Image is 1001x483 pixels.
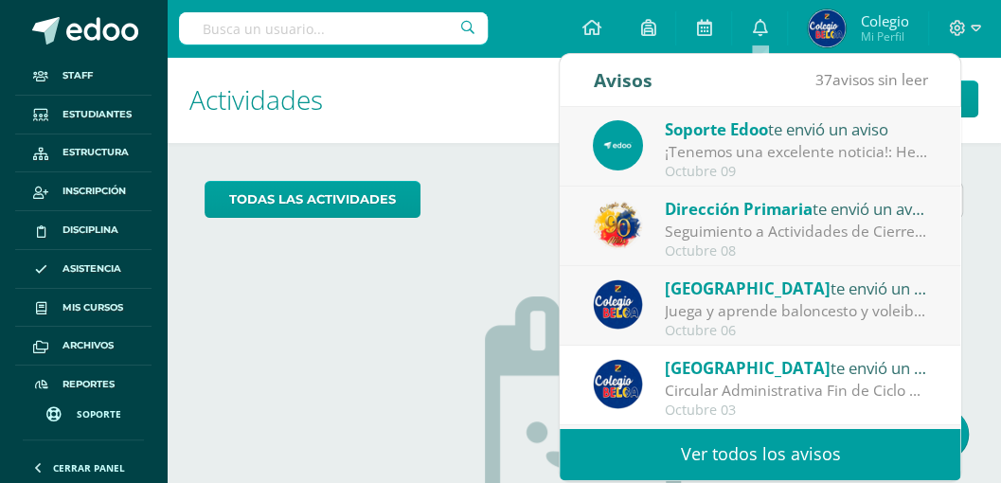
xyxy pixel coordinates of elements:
a: Ver todos los avisos [560,428,960,480]
img: 050f0ca4ac5c94d5388e1bdfdf02b0f1.png [593,200,643,250]
div: Juega y aprende baloncesto y voleibol: ¡Participa en nuestro Curso de Vacaciones! Costo: Q300.00 ... [665,300,928,322]
span: Reportes [63,377,115,392]
span: Archivos [63,338,114,353]
div: Avisos [593,54,652,106]
a: Estructura [15,134,152,173]
span: Dirección Primaria [665,198,813,220]
a: Reportes [15,366,152,404]
span: Estudiantes [63,107,132,122]
span: Cerrar panel [53,461,125,474]
span: Disciplina [63,223,118,238]
div: Octubre 06 [665,323,928,339]
div: Seguimiento a Actividades de Cierre de Ciclo Escolar para Sexto Primaria. : Estimados padres y ma... [665,221,928,242]
span: Mi Perfil [860,28,908,45]
a: Staff [15,57,152,96]
img: c600e396c05fc968532ff46e374ede2f.png [808,9,846,47]
div: Octubre 03 [665,402,928,419]
span: Soporte Edoo [665,118,768,140]
a: Estudiantes [15,96,152,134]
a: Asistencia [15,250,152,289]
div: te envió un aviso [665,196,928,221]
img: 919ad801bb7643f6f997765cf4083301.png [593,359,643,409]
span: [GEOGRAPHIC_DATA] [665,277,831,299]
a: Archivos [15,327,152,366]
div: te envió un aviso [665,276,928,300]
div: Circular Administrativa Fin de Ciclo 2025: Estimados padres de familia: Esperamos que Jesús, Marí... [665,380,928,402]
span: Staff [63,68,93,83]
span: Estructura [63,145,129,160]
div: Octubre 09 [665,164,928,180]
span: avisos sin leer [814,69,927,90]
div: Octubre 08 [665,243,928,259]
span: Inscripción [63,184,126,199]
span: [GEOGRAPHIC_DATA] [665,357,831,379]
span: Mis cursos [63,300,123,315]
a: Soporte [23,388,144,435]
div: te envió un aviso [665,355,928,380]
a: Inscripción [15,172,152,211]
a: Mis cursos [15,289,152,328]
div: ¡Tenemos una excelente noticia!: Hemos lanzado Edoo Finance, el nuevo módulo que facilita los cob... [665,141,928,163]
span: Colegio [860,11,908,30]
h1: Actividades [189,57,978,143]
span: 37 [814,69,831,90]
img: 919ad801bb7643f6f997765cf4083301.png [593,279,643,330]
div: te envió un aviso [665,116,928,141]
a: Disciplina [15,211,152,250]
span: Asistencia [63,261,121,277]
input: Busca un usuario... [179,12,488,45]
a: todas las Actividades [205,181,420,218]
img: e4bfb1306657ee1b3f04ec402857feb8.png [593,120,643,170]
span: Soporte [77,407,121,420]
